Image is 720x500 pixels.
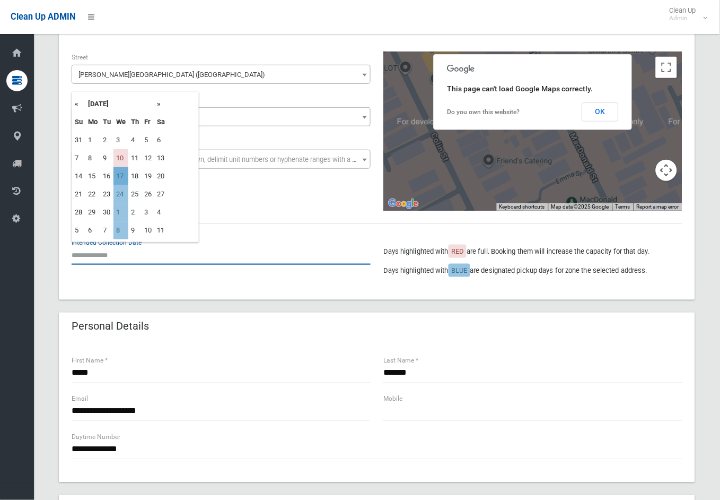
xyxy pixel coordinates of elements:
[154,167,168,185] td: 20
[128,167,142,185] td: 18
[72,107,371,126] span: 32-34
[154,131,168,149] td: 6
[85,95,154,113] th: [DATE]
[113,131,128,149] td: 3
[72,203,85,221] td: 28
[142,167,154,185] td: 19
[154,221,168,239] td: 11
[582,102,619,122] button: OK
[113,221,128,239] td: 8
[383,245,682,258] p: Days highlighted with are full. Booking them will increase the capacity for that day.
[128,221,142,239] td: 9
[85,131,100,149] td: 1
[447,108,520,116] a: Do you own this website?
[142,113,154,131] th: Fr
[664,6,707,22] span: Clean Up
[451,247,464,255] span: RED
[154,95,168,113] th: »
[100,149,113,167] td: 9
[637,204,679,210] a: Report a map error
[72,167,85,185] td: 14
[72,113,85,131] th: Su
[128,149,142,167] td: 11
[59,316,162,337] header: Personal Details
[656,57,677,78] button: Toggle fullscreen view
[85,167,100,185] td: 15
[142,203,154,221] td: 3
[113,113,128,131] th: We
[551,204,609,210] span: Map data ©2025 Google
[451,266,467,274] span: BLUE
[386,197,421,211] img: Google
[72,131,85,149] td: 31
[85,113,100,131] th: Mo
[113,203,128,221] td: 1
[72,149,85,167] td: 7
[142,221,154,239] td: 10
[78,156,375,163] span: Select the unit number from the dropdown, delimit unit numbers or hyphenate ranges with a comma
[386,197,421,211] a: Open this area in Google Maps (opens a new window)
[128,185,142,203] td: 25
[74,110,368,125] span: 32-34
[100,113,113,131] th: Tu
[383,264,682,277] p: Days highlighted with are designated pickup days for zone the selected address.
[100,221,113,239] td: 7
[154,185,168,203] td: 27
[100,185,113,203] td: 23
[100,203,113,221] td: 30
[128,113,142,131] th: Th
[74,67,368,82] span: MacDonald Street (LAKEMBA 2195)
[113,185,128,203] td: 24
[142,185,154,203] td: 26
[670,14,696,22] small: Admin
[154,113,168,131] th: Sa
[85,149,100,167] td: 8
[656,160,677,181] button: Map camera controls
[85,185,100,203] td: 22
[128,131,142,149] td: 4
[85,221,100,239] td: 6
[499,203,545,211] button: Keyboard shortcuts
[72,65,371,84] span: MacDonald Street (LAKEMBA 2195)
[447,84,593,93] span: This page can't load Google Maps correctly.
[154,203,168,221] td: 4
[100,131,113,149] td: 2
[85,203,100,221] td: 29
[72,221,85,239] td: 5
[72,185,85,203] td: 21
[11,12,75,22] span: Clean Up ADMIN
[616,204,630,210] a: Terms (opens in new tab)
[113,167,128,185] td: 17
[154,149,168,167] td: 13
[128,203,142,221] td: 2
[100,167,113,185] td: 16
[142,149,154,167] td: 12
[142,131,154,149] td: 5
[113,149,128,167] td: 10
[72,95,85,113] th: «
